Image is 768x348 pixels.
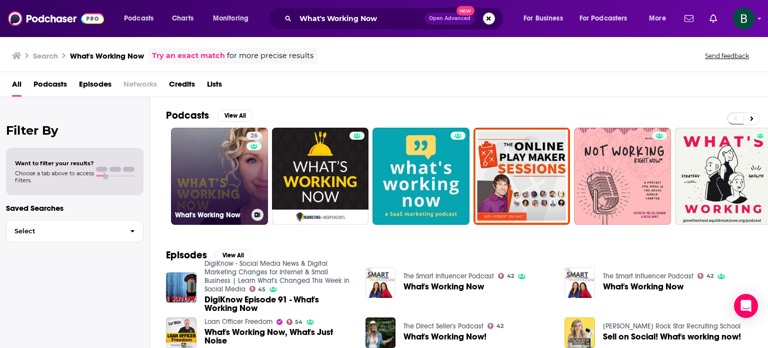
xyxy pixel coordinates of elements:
a: Sarah Robbins Rock Star Recruiting School [603,322,740,330]
a: Charts [165,11,199,27]
input: Search podcasts, credits, & more... [295,11,424,27]
a: Try an exact match [152,50,225,62]
button: View All [217,110,253,122]
img: User Profile [733,8,755,30]
span: for more precise results [227,50,313,62]
a: What's Working Now, What's Just Noise [204,328,353,345]
a: 26 [246,132,261,140]
span: 42 [496,324,503,328]
a: The Smart Influencer Podcast [603,272,693,280]
span: Networks [123,76,157,97]
p: Saved Searches [6,203,143,213]
a: What's Working Now [403,282,484,291]
img: What's Working Now! [365,317,396,348]
button: Open AdvancedNew [424,13,475,25]
span: 26 [250,131,257,141]
button: open menu [206,11,261,27]
h3: What's Working Now [70,51,144,61]
img: What's Working Now [365,267,396,298]
a: PodcastsView All [166,109,253,122]
button: open menu [642,11,678,27]
h2: Filter By [6,123,143,138]
div: Open Intercom Messenger [734,294,758,318]
a: Credits [169,76,195,97]
a: 54 [286,319,303,325]
a: 42 [697,273,713,279]
a: EpisodesView All [166,249,251,261]
img: Sell on Social! What's working now! [564,317,595,348]
button: Show profile menu [733,8,755,30]
div: Search podcasts, credits, & more... [277,7,513,30]
span: Open Advanced [429,16,470,21]
button: Select [6,220,143,242]
a: 26What's Working Now [171,128,268,225]
h2: Podcasts [166,109,209,122]
span: Charts [172,12,193,26]
span: Logged in as betsy46033 [733,8,755,30]
span: For Business [523,12,563,26]
span: Want to filter your results? [15,160,94,167]
button: open menu [516,11,575,27]
img: Podchaser - Follow, Share and Rate Podcasts [8,9,104,28]
a: The Direct Seller's Podcast [403,322,483,330]
a: Episodes [79,76,111,97]
a: Lists [207,76,222,97]
span: For Podcasters [579,12,627,26]
a: 42 [487,323,503,329]
button: Send feedback [702,52,752,60]
span: 54 [295,320,302,324]
a: The Smart Influencer Podcast [403,272,494,280]
a: DigiKnow Episode 91 - What's Working Now [204,295,353,312]
button: open menu [573,11,642,27]
span: More [649,12,666,26]
a: Sell on Social! What's working now! [603,332,741,341]
a: Show notifications dropdown [680,10,697,27]
span: 45 [258,287,265,292]
img: What's Working Now [564,267,595,298]
button: View All [215,249,251,261]
a: 45 [249,286,266,292]
a: What's Working Now! [403,332,486,341]
span: 42 [706,274,713,278]
span: Select [6,228,122,234]
h2: Episodes [166,249,207,261]
img: What's Working Now, What's Just Noise [166,317,196,348]
span: Monitoring [213,12,248,26]
a: Podcasts [33,76,67,97]
span: 42 [507,274,514,278]
img: DigiKnow Episode 91 - What's Working Now [166,272,196,303]
a: Show notifications dropdown [705,10,721,27]
h3: Search [33,51,58,61]
a: All [12,76,21,97]
h3: What's Working Now [175,211,247,219]
button: open menu [117,11,166,27]
a: Loan Officer Freedom [204,317,272,326]
a: DigiKnow - Social Media News & Digital Marketing Changes for Internet & Small Business | Learn Wh... [204,259,349,293]
span: Podcasts [124,12,153,26]
a: 42 [498,273,514,279]
span: New [456,6,474,16]
a: What's Working Now [603,282,683,291]
span: Choose a tab above to access filters. [15,170,94,184]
